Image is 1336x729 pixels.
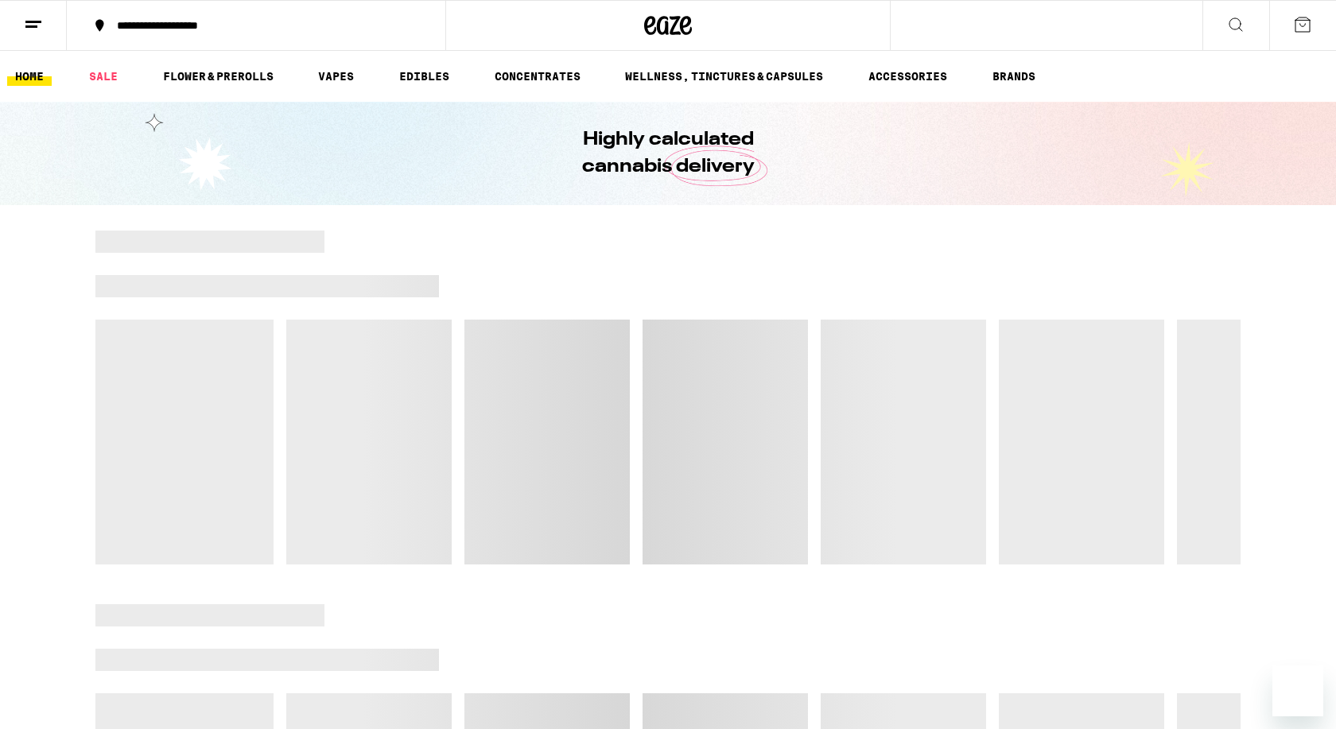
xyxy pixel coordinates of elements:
[985,67,1043,86] a: BRANDS
[1272,665,1323,716] iframe: Button to launch messaging window
[81,67,126,86] a: SALE
[617,67,831,86] a: WELLNESS, TINCTURES & CAPSULES
[391,67,457,86] a: EDIBLES
[487,67,588,86] a: CONCENTRATES
[7,67,52,86] a: HOME
[155,67,282,86] a: FLOWER & PREROLLS
[310,67,362,86] a: VAPES
[860,67,955,86] a: ACCESSORIES
[537,126,799,180] h1: Highly calculated cannabis delivery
